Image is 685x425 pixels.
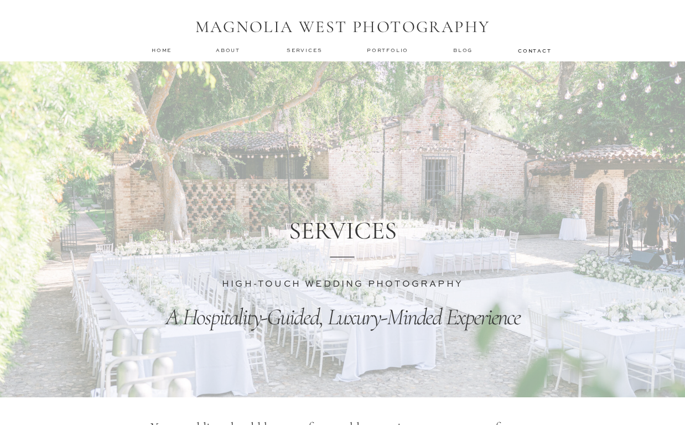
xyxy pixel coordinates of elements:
[152,46,173,54] a: home
[518,47,550,54] a: contact
[188,17,497,38] h1: MAGNOLIA WEST PHOTOGRAPHY
[453,46,475,54] a: Blog
[367,46,411,54] a: Portfolio
[288,216,397,243] h1: SERVICES
[117,302,569,334] p: A Hospitality-Guided, Luxury-Minded Experience
[216,46,243,54] a: about
[208,278,477,289] h3: HIGH-TOUCH WEDDING PHOTOGRAPHY
[287,46,324,54] a: services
